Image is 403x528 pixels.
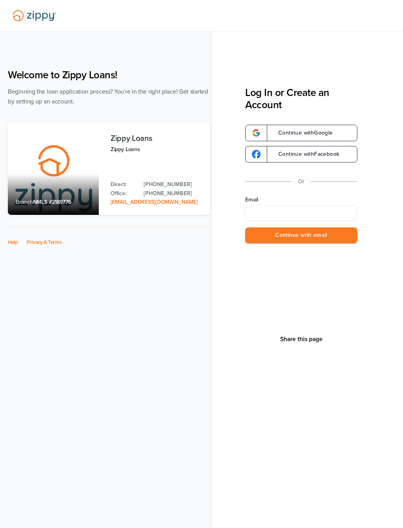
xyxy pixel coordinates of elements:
p: Zippy Loans [111,145,203,154]
p: Direct: [111,180,136,189]
h3: Log In or Create an Account [245,87,357,111]
img: google-logo [252,150,261,159]
a: Email Address: zippyguide@zippymh.com [111,199,198,205]
h1: Welcome to Zippy Loans! [8,69,211,81]
label: Email [245,196,357,204]
a: google-logoContinue withGoogle [245,125,357,141]
span: Continue with Facebook [270,151,339,157]
a: google-logoContinue withFacebook [245,146,357,162]
a: Direct Phone: 512-975-2947 [144,180,203,189]
span: Beginning the loan application process? You're in the right place! Get started by setting up an a... [8,88,208,105]
input: Email Address [245,205,357,221]
img: google-logo [252,129,261,137]
p: Or [298,177,305,186]
button: Continue with email [245,227,357,244]
p: Office: [111,189,136,198]
a: Help [8,239,18,246]
a: Office Phone: 512-975-2947 [144,189,203,198]
span: Continue with Google [270,130,333,136]
span: NMLS #2189776 [33,199,71,205]
a: Privacy & Terms [27,239,62,246]
img: Lender Logo [8,7,61,25]
h3: Zippy Loans [111,134,203,143]
span: Branch [16,199,33,205]
button: Share This Page [278,335,325,343]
